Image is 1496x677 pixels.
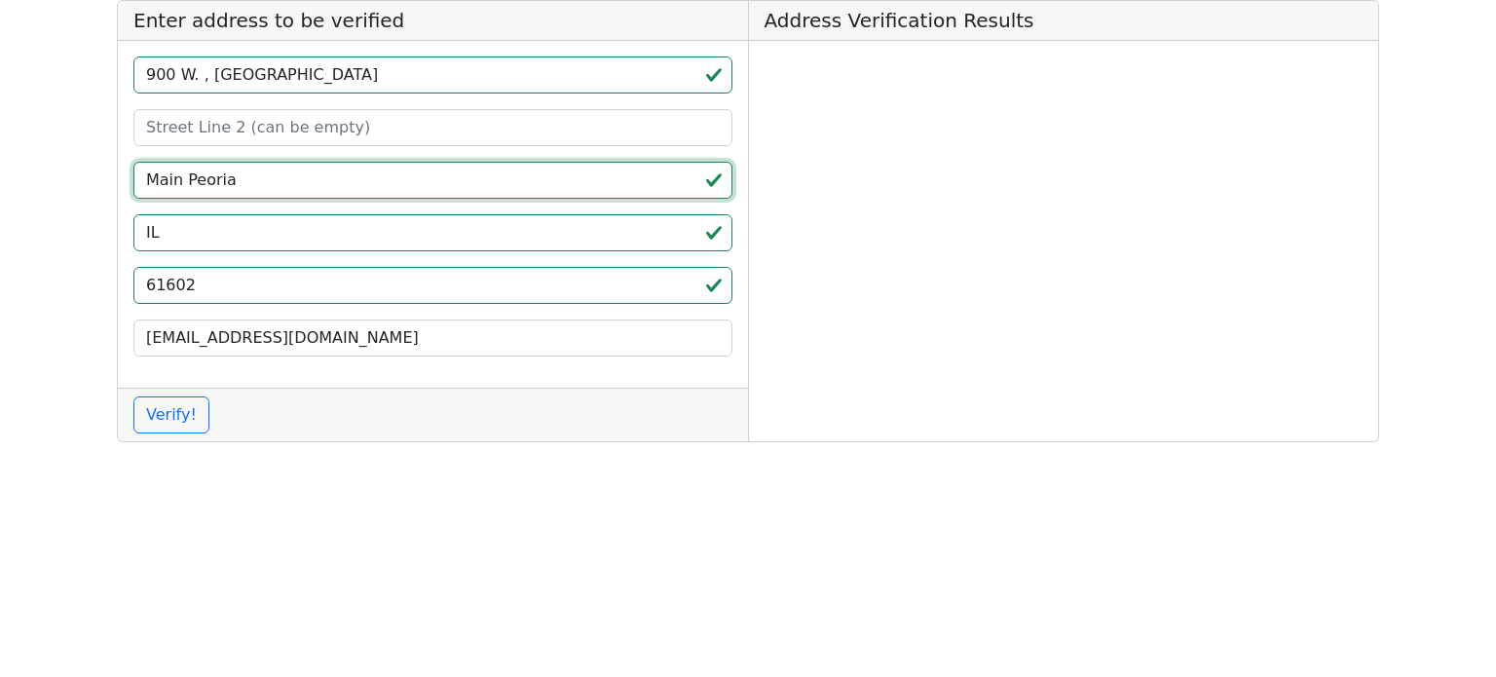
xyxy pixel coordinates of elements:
[133,109,732,146] input: Street Line 2 (can be empty)
[133,320,732,357] input: Your Email
[118,1,748,41] h5: Enter address to be verified
[133,214,732,251] input: 2-Letter State
[133,396,209,433] button: Verify!
[749,1,1379,41] h5: Address Verification Results
[133,56,732,94] input: Street Line 1
[133,267,732,304] input: ZIP code 5 or 5+4
[133,162,732,199] input: City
